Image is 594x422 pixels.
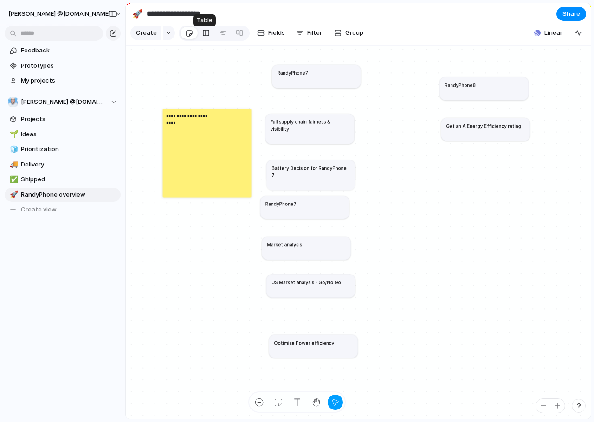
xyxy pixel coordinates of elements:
a: My projects [5,74,121,88]
h1: RandyPhone7 [277,69,308,76]
span: Prototypes [21,61,117,70]
span: Share [562,9,580,19]
span: Linear [544,28,562,38]
h1: Battery Decision for RandyPhone 7 [271,164,350,179]
h1: RandyPhone8 [445,81,476,88]
div: 🧊 [10,144,16,155]
div: 🌱 [10,129,16,140]
div: Table [193,14,216,26]
a: ✅Shipped [5,173,121,186]
button: Create view [5,203,121,217]
button: Linear [530,26,566,40]
div: 🚀 [10,189,16,200]
div: 🚀 [132,7,142,20]
button: Filter [292,26,326,40]
h1: US Market analysis - Go/No Go [271,279,341,286]
button: Group [329,26,368,40]
button: Create [130,26,161,40]
span: Filter [307,28,322,38]
h1: Market analysis [267,241,302,248]
a: Projects [5,112,121,126]
button: [PERSON_NAME] @[DOMAIN_NAME] [4,6,127,21]
button: 🚚 [8,160,18,169]
a: Feedback [5,44,121,58]
h1: Full supply chain fairness & visibility [271,118,349,133]
button: Fields [253,26,289,40]
span: Feedback [21,46,117,55]
span: Delivery [21,160,117,169]
span: Ideas [21,130,117,139]
h1: Get an A Energy Efficiency rating [446,122,522,129]
div: 🚚 [10,159,16,170]
span: RandyPhone overview [21,190,117,199]
a: Prototypes [5,59,121,73]
h1: RandyPhone7 [265,200,297,207]
span: Projects [21,115,117,124]
span: Shipped [21,175,117,184]
h1: Optimise Power efficiency [274,339,335,346]
button: Share [556,7,586,21]
span: Group [345,28,363,38]
button: [PERSON_NAME] @[DOMAIN_NAME] [5,95,121,109]
button: 🌱 [8,130,18,139]
a: 🧊Prioritization [5,142,121,156]
span: My projects [21,76,117,85]
button: 🚀 [8,190,18,199]
span: Create view [21,205,57,214]
span: Prioritization [21,145,117,154]
button: 🧊 [8,145,18,154]
span: Create [136,28,157,38]
div: ✅ [10,174,16,185]
a: 🌱Ideas [5,128,121,141]
button: ✅ [8,175,18,184]
span: [PERSON_NAME] @[DOMAIN_NAME] [21,97,106,107]
span: Fields [268,28,285,38]
a: 🚚Delivery [5,158,121,172]
span: [PERSON_NAME] @[DOMAIN_NAME] [8,9,110,19]
button: 🚀 [130,6,145,21]
a: 🚀RandyPhone overview [5,188,121,202]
